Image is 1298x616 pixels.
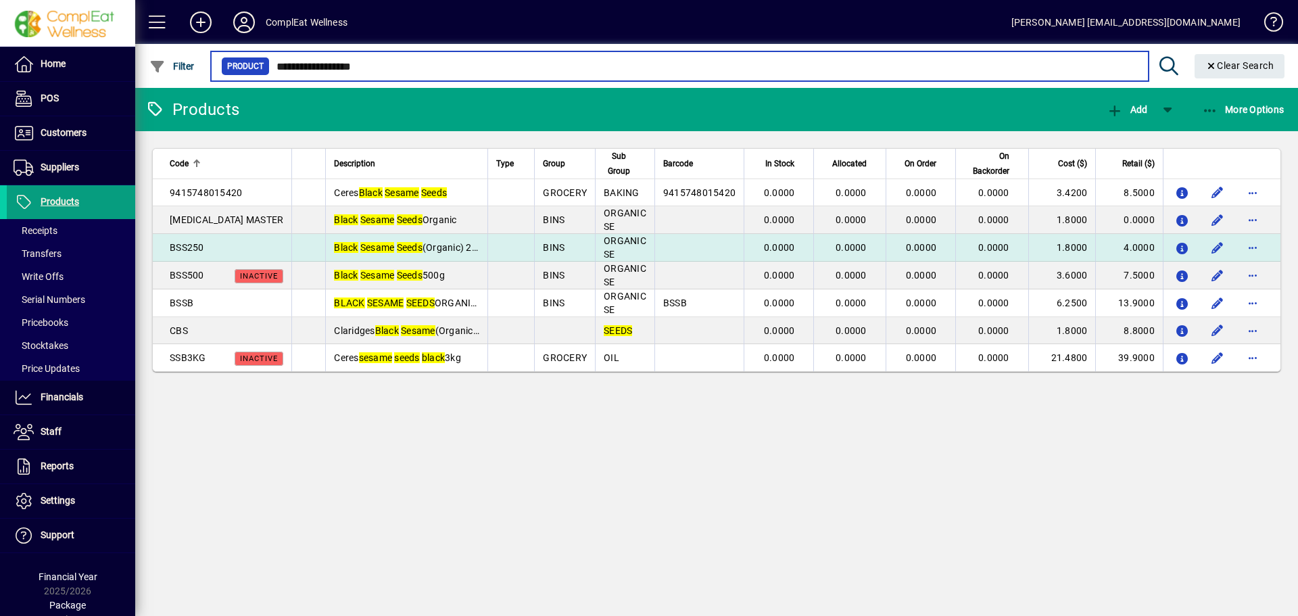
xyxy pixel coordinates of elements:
span: Support [41,529,74,540]
span: 0.0000 [906,352,937,363]
em: Black [334,242,358,253]
span: POS [41,93,59,103]
span: SSB3KG [170,352,206,363]
span: Sub Group [604,149,634,179]
em: Sesame [385,187,419,198]
em: Black [334,214,358,225]
a: Knowledge Base [1254,3,1281,47]
em: Seeds [421,187,447,198]
span: ORGANIC SE [604,263,646,287]
span: 0.0000 [764,298,795,308]
td: 13.9000 [1095,289,1163,317]
span: ORGANIC 1KG [334,298,498,308]
div: ComplEat Wellness [266,11,347,33]
span: Ceres [334,187,447,198]
div: Sub Group [604,149,646,179]
span: 0.0000 [906,298,937,308]
span: Reports [41,460,74,471]
div: Code [170,156,283,171]
span: Product [227,60,264,73]
a: Home [7,47,135,81]
span: BSSB [170,298,193,308]
div: In Stock [752,156,807,171]
div: Products [145,99,239,120]
span: Barcode [663,156,693,171]
td: 3.4200 [1028,179,1096,206]
button: More Options [1199,97,1288,122]
em: black [422,352,445,363]
button: Edit [1207,182,1228,204]
em: SESAME [367,298,404,308]
span: 9415748015420 [170,187,242,198]
a: Staff [7,415,135,449]
span: Claridges (Organic) 100g [334,325,501,336]
span: On Order [905,156,936,171]
span: BINS [543,270,564,281]
span: Customers [41,127,87,138]
span: Serial Numbers [14,294,85,305]
div: On Backorder [964,149,1021,179]
span: Cost ($) [1058,156,1087,171]
div: Group [543,156,587,171]
span: Group [543,156,565,171]
span: Financials [41,392,83,402]
td: 6.2500 [1028,289,1096,317]
span: More Options [1202,104,1284,115]
em: seeds [394,352,419,363]
span: 0.0000 [906,214,937,225]
span: CBS [170,325,188,336]
span: [MEDICAL_DATA] MASTER [170,214,283,225]
span: On Backorder [964,149,1009,179]
em: Seeds [397,242,423,253]
span: (Organic) 250g PACK DOWN [334,242,546,253]
em: Sesame [360,214,395,225]
button: Add [1103,97,1151,122]
span: ORGANIC SE [604,291,646,315]
span: Allocated [832,156,867,171]
span: GROCERY [543,352,587,363]
span: 0.0000 [978,242,1009,253]
span: Pricebooks [14,317,68,328]
span: 0.0000 [836,187,867,198]
button: Edit [1207,264,1228,286]
td: 1.8000 [1028,206,1096,234]
a: Financials [7,381,135,414]
span: 0.0000 [764,242,795,253]
span: 500g [334,270,445,281]
span: BAKING [604,187,640,198]
span: 0.0000 [836,214,867,225]
td: 1.8000 [1028,317,1096,344]
em: BLACK [334,298,364,308]
td: 39.9000 [1095,344,1163,371]
span: Transfers [14,248,62,259]
span: Filter [149,61,195,72]
button: Clear [1195,54,1285,78]
span: BINS [543,298,564,308]
em: Black [359,187,383,198]
span: 0.0000 [764,214,795,225]
a: Suppliers [7,151,135,185]
a: Support [7,519,135,552]
span: 0.0000 [764,187,795,198]
span: 0.0000 [978,214,1009,225]
em: SEEDS [604,325,632,336]
button: Filter [146,54,198,78]
td: 3.6000 [1028,262,1096,289]
span: Suppliers [41,162,79,172]
span: Package [49,600,86,611]
td: 7.5000 [1095,262,1163,289]
span: Organic [334,214,456,225]
td: 21.4800 [1028,344,1096,371]
div: [PERSON_NAME] [EMAIL_ADDRESS][DOMAIN_NAME] [1011,11,1241,33]
span: 0.0000 [906,187,937,198]
span: Ceres 3kg [334,352,461,363]
button: Edit [1207,209,1228,231]
span: 0.0000 [836,325,867,336]
span: 0.0000 [978,298,1009,308]
a: POS [7,82,135,116]
td: 8.8000 [1095,317,1163,344]
span: 0.0000 [836,352,867,363]
span: 0.0000 [906,242,937,253]
em: sesame [359,352,393,363]
span: 0.0000 [764,352,795,363]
